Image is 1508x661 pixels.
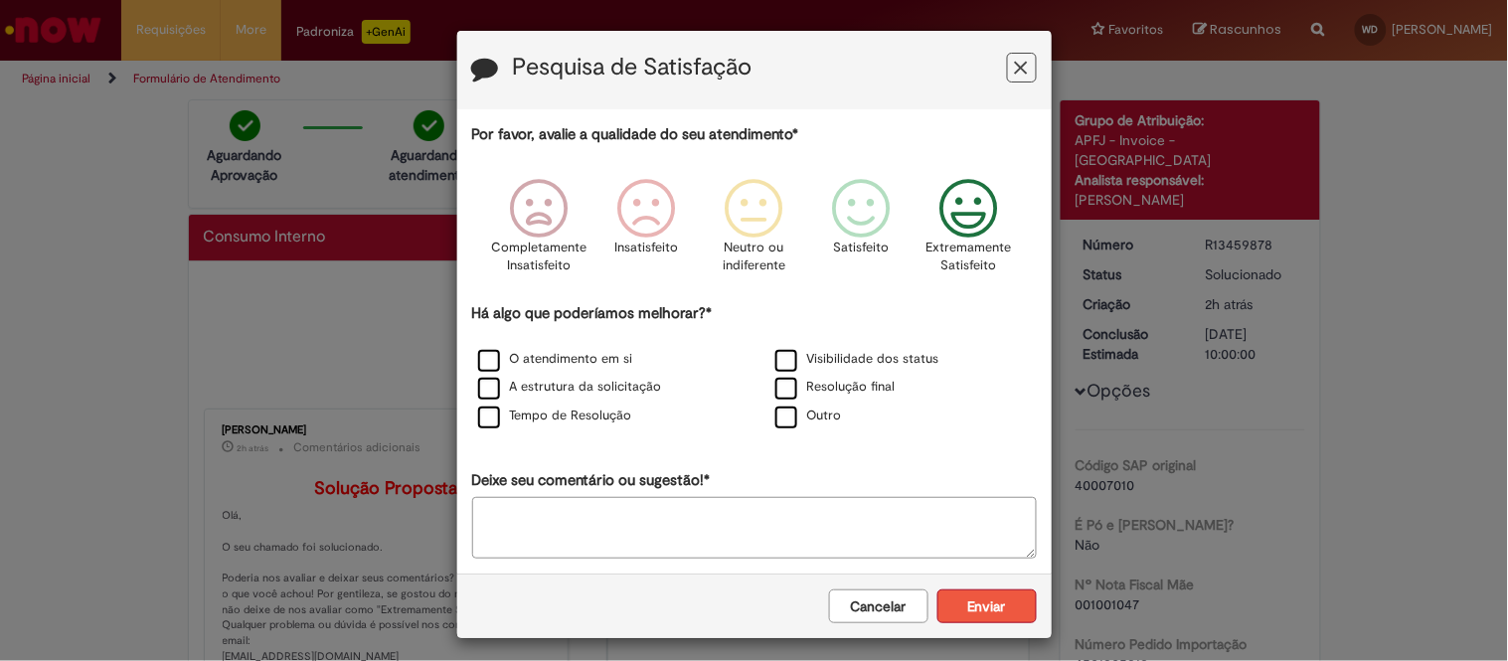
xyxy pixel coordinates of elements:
[919,164,1020,300] div: Extremamente Satisfeito
[775,350,939,369] label: Visibilidade dos status
[491,239,586,275] p: Completamente Insatisfeito
[775,378,896,397] label: Resolução final
[478,378,662,397] label: A estrutura da solicitação
[926,239,1012,275] p: Extremamente Satisfeito
[937,589,1037,623] button: Enviar
[488,164,589,300] div: Completamente Insatisfeito
[703,164,804,300] div: Neutro ou indiferente
[478,350,633,369] label: O atendimento em si
[472,124,799,145] label: Por favor, avalie a qualidade do seu atendimento*
[614,239,678,257] p: Insatisfeito
[811,164,913,300] div: Satisfeito
[513,55,753,81] label: Pesquisa de Satisfação
[718,239,789,275] p: Neutro ou indiferente
[775,407,842,425] label: Outro
[472,303,1037,431] div: Há algo que poderíamos melhorar?*
[595,164,697,300] div: Insatisfeito
[834,239,890,257] p: Satisfeito
[829,589,928,623] button: Cancelar
[478,407,632,425] label: Tempo de Resolução
[472,470,711,491] label: Deixe seu comentário ou sugestão!*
